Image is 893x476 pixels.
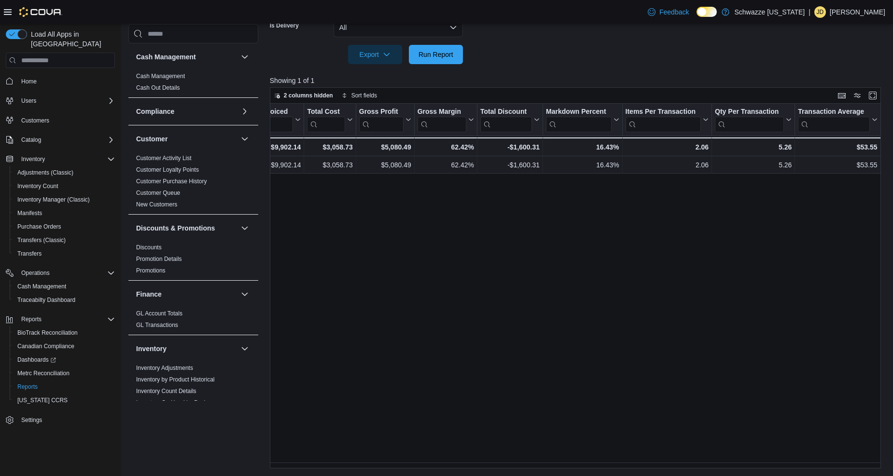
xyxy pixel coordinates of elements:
[14,167,77,178] a: Adjustments (Classic)
[10,340,119,353] button: Canadian Compliance
[136,255,182,263] span: Promotion Details
[136,267,166,274] a: Promotions
[14,281,70,292] a: Cash Management
[14,354,115,366] span: Dashboards
[14,294,115,306] span: Traceabilty Dashboard
[239,288,251,300] button: Finance
[128,152,258,214] div: Customer
[14,394,115,406] span: Washington CCRS
[136,201,177,208] a: New Customers
[17,313,45,325] button: Reports
[17,209,42,217] span: Manifests
[14,167,115,178] span: Adjustments (Classic)
[546,141,619,153] div: 16.43%
[17,134,115,146] span: Catalog
[136,107,237,116] button: Compliance
[136,310,182,317] a: GL Account Totals
[354,45,396,64] span: Export
[6,70,115,452] nav: Complex example
[14,248,115,259] span: Transfers
[334,18,463,37] button: All
[10,179,119,193] button: Inventory Count
[136,190,180,196] a: Customer Queue
[17,383,38,391] span: Reports
[659,7,689,17] span: Feedback
[284,92,333,99] span: 2 columns hidden
[136,178,207,185] a: Customer Purchase History
[136,387,196,395] span: Inventory Count Details
[136,223,237,233] button: Discounts & Promotions
[814,6,826,18] div: Jonathan Dumont
[136,134,167,144] h3: Customer
[14,234,115,246] span: Transfers (Classic)
[17,196,90,204] span: Inventory Manager (Classic)
[270,90,337,101] button: 2 columns hidden
[14,367,73,379] a: Metrc Reconciliation
[136,321,178,329] span: GL Transactions
[2,413,119,427] button: Settings
[2,313,119,326] button: Reports
[21,269,50,277] span: Operations
[10,166,119,179] button: Adjustments (Classic)
[17,396,68,404] span: [US_STATE] CCRS
[17,76,41,87] a: Home
[2,133,119,147] button: Catalog
[10,247,119,260] button: Transfers
[17,356,56,364] span: Dashboards
[644,2,693,22] a: Feedback
[10,193,119,206] button: Inventory Manager (Classic)
[136,256,182,262] a: Promotion Details
[21,155,45,163] span: Inventory
[10,326,119,340] button: BioTrack Reconciliation
[136,376,215,383] a: Inventory by Product Historical
[136,52,237,62] button: Cash Management
[17,134,45,146] button: Catalog
[136,388,196,394] a: Inventory Count Details
[136,166,199,173] a: Customer Loyalty Points
[21,315,42,323] span: Reports
[14,221,115,232] span: Purchase Orders
[14,207,115,219] span: Manifests
[136,134,237,144] button: Customer
[17,153,115,165] span: Inventory
[136,289,237,299] button: Finance
[21,416,42,424] span: Settings
[136,365,193,371] a: Inventory Adjustments
[17,223,61,231] span: Purchase Orders
[830,6,885,18] p: [PERSON_NAME]
[14,394,71,406] a: [US_STATE] CCRS
[419,50,453,59] span: Run Report
[136,155,192,162] a: Customer Activity List
[243,141,301,153] div: $9,902.14
[17,153,49,165] button: Inventory
[136,107,174,116] h3: Compliance
[10,206,119,220] button: Manifests
[480,141,540,153] div: -$1,600.31
[10,220,119,233] button: Purchase Orders
[239,343,251,354] button: Inventory
[17,267,54,279] button: Operations
[17,114,115,126] span: Customers
[136,344,167,354] h3: Inventory
[27,29,115,49] span: Load All Apps in [GEOGRAPHIC_DATA]
[136,52,196,62] h3: Cash Management
[348,45,402,64] button: Export
[409,45,463,64] button: Run Report
[270,76,887,85] p: Showing 1 of 1
[239,51,251,63] button: Cash Management
[359,141,411,153] div: $5,080.49
[136,73,185,80] a: Cash Management
[14,248,45,259] a: Transfers
[21,78,37,85] span: Home
[128,70,258,97] div: Cash Management
[21,117,49,124] span: Customers
[14,367,115,379] span: Metrc Reconciliation
[10,367,119,380] button: Metrc Reconciliation
[17,329,78,337] span: BioTrack Reconciliation
[10,394,119,407] button: [US_STATE] CCRS
[307,141,352,153] div: $3,058.73
[136,364,193,372] span: Inventory Adjustments
[136,72,185,80] span: Cash Management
